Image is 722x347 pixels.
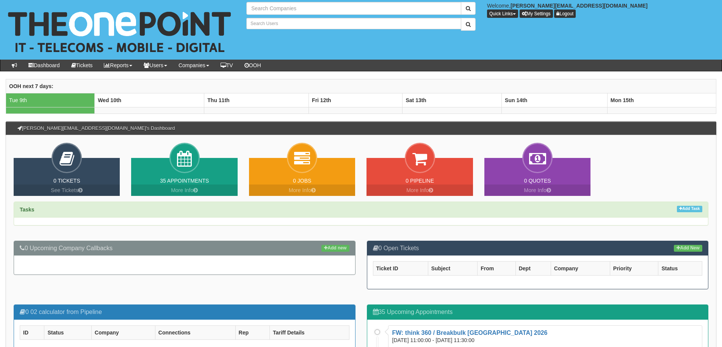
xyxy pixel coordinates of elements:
h3: [PERSON_NAME][EMAIL_ADDRESS][DOMAIN_NAME]'s Dashboard [14,122,179,135]
a: Logout [554,9,576,18]
a: Add new [321,245,349,252]
a: FW: think 360 / Breakbulk [GEOGRAPHIC_DATA] 2026 [392,330,548,336]
a: Dashboard [23,60,66,71]
a: Add Task [677,206,702,212]
a: OOH [239,60,267,71]
a: Companies [173,60,215,71]
th: Fri 12th [309,93,403,107]
div: [DATE] 11:00:00 - [DATE] 11:30:00 [392,336,480,344]
a: Tickets [66,60,99,71]
a: TV [215,60,239,71]
div: Welcome, [481,2,722,18]
input: Search Companies [246,2,461,15]
a: Reports [98,60,138,71]
button: Quick Links [487,9,518,18]
a: More Info [131,185,237,196]
th: Connections [155,326,235,340]
th: Priority [610,262,658,276]
th: Thu 11th [204,93,309,107]
strong: Tasks [20,207,34,213]
a: My Settings [520,9,553,18]
th: Mon 15th [607,93,716,107]
a: More Info [249,185,355,196]
a: 0 Quotes [524,178,551,184]
a: 0 Tickets [53,178,80,184]
th: Company [91,326,155,340]
th: Tariff Details [269,326,349,340]
th: Ticket ID [373,262,428,276]
th: Dept [515,262,551,276]
th: Sun 14th [502,93,608,107]
td: Tue 9th [6,93,95,107]
a: 35 Appointments [160,178,209,184]
input: Search Users [246,18,461,29]
th: Subject [428,262,478,276]
b: [PERSON_NAME][EMAIL_ADDRESS][DOMAIN_NAME] [511,3,648,9]
a: 0 Pipeline [406,178,434,184]
h3: 0 Open Tickets [373,245,703,252]
a: More Info [484,185,590,196]
a: 0 Jobs [293,178,311,184]
h3: 0 Upcoming Company Callbacks [20,245,349,252]
th: Wed 10th [95,93,204,107]
a: Add New [674,245,702,252]
h3: 0 02 calculator from Pipeline [20,309,349,315]
th: Sat 13th [403,93,502,107]
h3: 35 Upcoming Appointments [373,309,703,315]
th: ID [20,326,44,340]
th: From [478,262,515,276]
th: Rep [235,326,269,340]
a: Users [138,60,173,71]
th: Company [551,262,610,276]
th: Status [44,326,91,340]
th: OOH next 7 days: [6,79,716,93]
a: More Info [366,185,473,196]
th: Status [658,262,702,276]
a: See Tickets [14,185,120,196]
